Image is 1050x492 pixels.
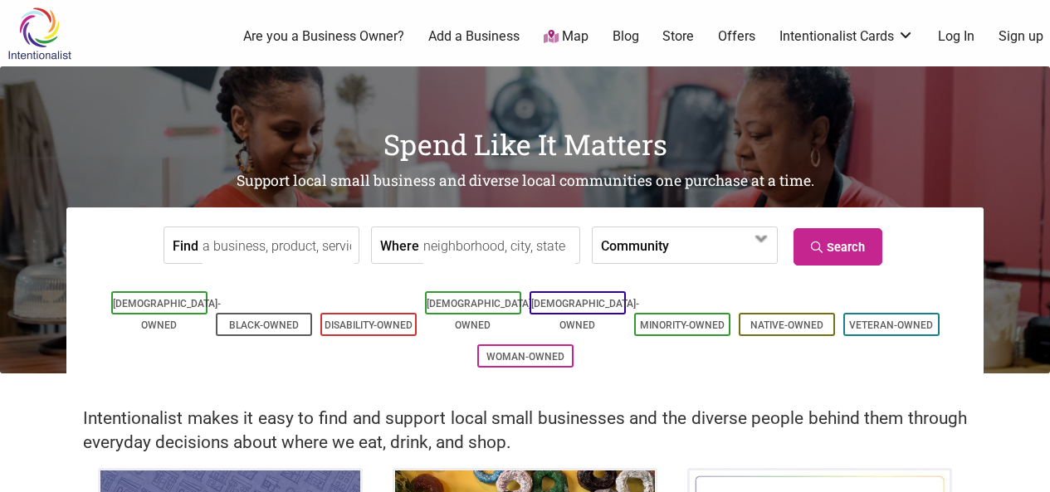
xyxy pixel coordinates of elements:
a: Blog [613,27,639,46]
a: Woman-Owned [486,351,564,363]
a: Search [794,228,882,265]
a: Map [544,27,588,46]
label: Where [380,227,419,263]
a: Native-Owned [750,319,823,331]
a: Add a Business [428,27,520,46]
a: Log In [938,27,974,46]
a: Store [662,27,694,46]
input: neighborhood, city, state [423,227,575,265]
a: [DEMOGRAPHIC_DATA]-Owned [531,298,639,331]
label: Community [601,227,669,263]
a: Disability-Owned [325,319,413,331]
a: Veteran-Owned [849,319,933,331]
h2: Intentionalist makes it easy to find and support local small businesses and the diverse people be... [83,407,967,455]
a: Black-Owned [229,319,299,331]
a: Are you a Business Owner? [243,27,404,46]
a: Minority-Owned [640,319,725,331]
a: [DEMOGRAPHIC_DATA]-Owned [113,298,221,331]
a: Sign up [999,27,1043,46]
a: Offers [718,27,755,46]
input: a business, product, service [203,227,354,265]
a: [DEMOGRAPHIC_DATA]-Owned [427,298,535,331]
label: Find [173,227,198,263]
a: Intentionalist Cards [779,27,914,46]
